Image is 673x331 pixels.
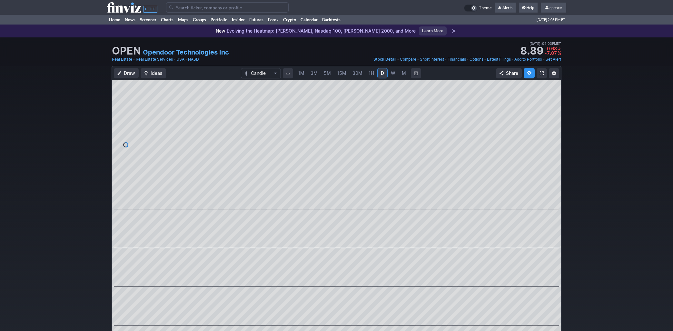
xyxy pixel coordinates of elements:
span: D [381,70,384,76]
span: 5M [324,70,331,76]
span: Theme [479,5,492,12]
span: 30M [352,70,362,76]
span: W [391,70,395,76]
button: Range [411,68,421,78]
a: Alerts [495,3,516,13]
a: USA [176,56,184,63]
a: Maps [176,15,191,25]
span: M [402,70,406,76]
a: cpence [541,3,566,13]
button: Interval [283,68,293,78]
a: W [388,68,398,78]
a: Fullscreen [537,68,547,78]
span: 3M [311,70,318,76]
span: 1M [298,70,304,76]
span: • [133,56,135,63]
a: Real Estate Services [136,56,173,63]
input: Search [166,2,289,13]
span: Stock Detail [373,57,396,62]
a: Calendar [298,15,320,25]
a: Forex [266,15,281,25]
a: Portfolio [208,15,230,25]
a: Help [519,3,538,13]
a: 1M [295,68,307,78]
a: Groups [191,15,208,25]
a: Futures [247,15,266,25]
a: Latest Filings [487,56,511,63]
span: Candle [251,70,271,76]
a: Theme [464,5,492,12]
a: D [377,68,388,78]
a: Real Estate [112,56,132,63]
span: Share [506,70,518,76]
a: News [123,15,138,25]
a: 5M [321,68,334,78]
a: Add to Portfolio [514,56,542,63]
span: Latest Filings [487,57,511,62]
a: Learn More [419,26,447,35]
a: Screener [138,15,159,25]
span: • [445,56,447,63]
a: M [399,68,409,78]
span: -7.07 [545,50,557,56]
button: Ideas [141,68,166,78]
a: Stock Detail [373,56,396,63]
a: Insider [230,15,247,25]
a: Crypto [281,15,298,25]
span: -0.68 [545,46,557,51]
a: Short Interest [420,56,444,63]
span: [DATE] 2:03 PM ET [537,15,565,25]
span: • [185,56,187,63]
span: 1H [369,70,374,76]
span: • [540,41,542,46]
span: • [173,56,176,63]
button: Chart Settings [549,68,559,78]
span: • [397,56,399,63]
span: • [467,56,469,63]
a: Financials [448,56,466,63]
button: Draw [114,68,139,78]
strong: 8.89 [520,46,543,56]
a: Set Alert [546,56,561,63]
button: Share [496,68,522,78]
a: Opendoor Technologies Inc [143,48,229,57]
span: % [558,50,561,56]
button: Chart Type [241,68,281,78]
a: 30M [350,68,365,78]
span: • [417,56,419,63]
a: Charts [159,15,176,25]
span: • [511,56,514,63]
p: Evolving the Heatmap: [PERSON_NAME], Nasdaq 100, [PERSON_NAME] 2000, and More [216,28,416,34]
button: Explore new features [524,68,535,78]
span: cpence [549,5,562,10]
a: NASD [188,56,199,63]
a: 3M [308,68,321,78]
span: Draw [124,70,135,76]
a: 15M [334,68,349,78]
span: [DATE] 02:03PM ET [529,41,561,46]
h1: OPEN [112,46,141,56]
a: 1H [366,68,377,78]
span: • [484,56,486,63]
a: Backtests [320,15,343,25]
span: 15M [337,70,346,76]
a: Compare [400,56,416,63]
span: Ideas [151,70,163,76]
span: • [543,56,545,63]
a: Home [107,15,123,25]
a: Options [470,56,483,63]
span: New: [216,28,227,34]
